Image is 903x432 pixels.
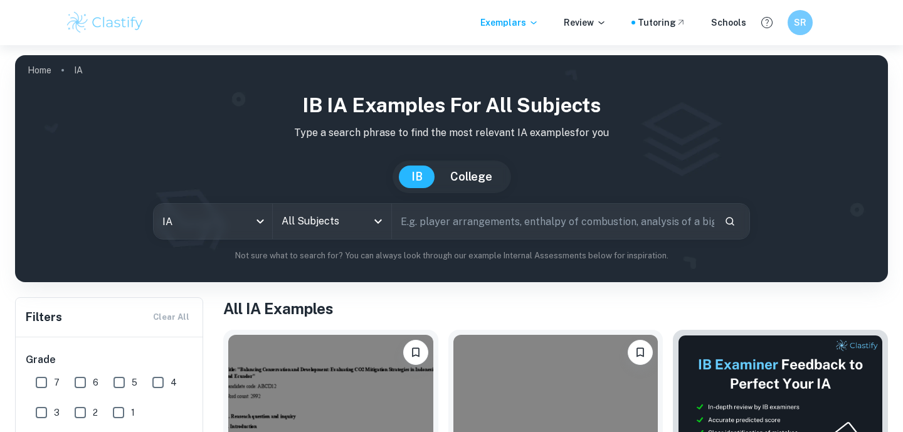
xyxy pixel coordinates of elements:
span: 4 [171,376,177,389]
h6: Filters [26,308,62,326]
p: IA [74,63,83,77]
input: E.g. player arrangements, enthalpy of combustion, analysis of a big city... [392,204,714,239]
span: 1 [131,406,135,419]
button: SR [788,10,813,35]
img: Clastify logo [65,10,145,35]
span: 7 [54,376,60,389]
p: Review [564,16,606,29]
span: 5 [132,376,137,389]
button: Open [369,213,387,230]
p: Exemplars [480,16,539,29]
button: Bookmark [628,340,653,365]
button: Search [719,211,741,232]
a: Home [28,61,51,79]
h1: All IA Examples [223,297,888,320]
img: profile cover [15,55,888,282]
a: Schools [711,16,746,29]
button: Help and Feedback [756,12,778,33]
h6: Grade [26,352,194,367]
h1: IB IA examples for all subjects [25,90,878,120]
span: 3 [54,406,60,419]
span: 6 [93,376,98,389]
span: 2 [93,406,98,419]
button: IB [399,166,435,188]
h6: SR [793,16,808,29]
a: Tutoring [638,16,686,29]
div: IA [154,204,272,239]
button: College [438,166,505,188]
p: Not sure what to search for? You can always look through our example Internal Assessments below f... [25,250,878,262]
button: Bookmark [403,340,428,365]
p: Type a search phrase to find the most relevant IA examples for you [25,125,878,140]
